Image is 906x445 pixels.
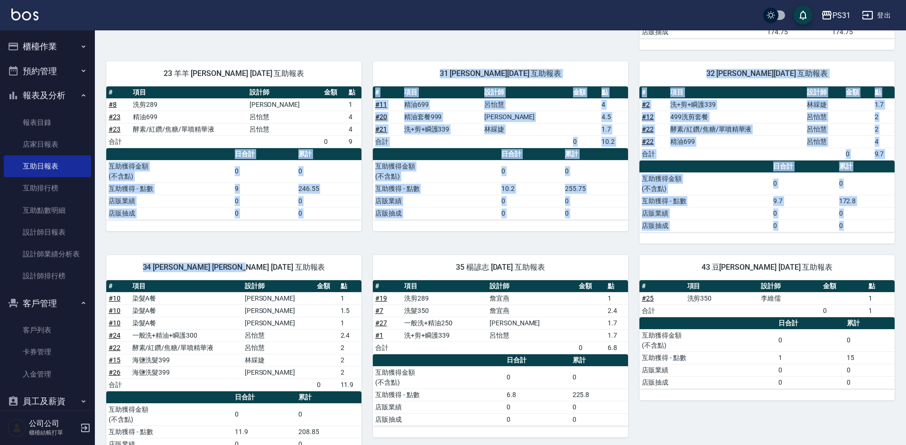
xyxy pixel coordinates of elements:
[487,329,576,341] td: 呂怡慧
[373,401,504,413] td: 店販業績
[346,86,361,99] th: 點
[843,86,872,99] th: 金額
[338,366,361,379] td: 2
[109,101,117,108] a: #8
[563,182,628,195] td: 255.75
[106,160,232,182] td: 互助獲得金額 (不含點)
[668,86,804,99] th: 項目
[373,280,628,354] table: a dense table
[296,403,361,426] td: 0
[4,243,91,265] a: 設計師業績分析表
[130,111,247,123] td: 精油699
[499,207,562,219] td: 0
[771,172,837,195] td: 0
[4,34,91,59] button: 櫃檯作業
[499,148,562,161] th: 日合計
[668,135,804,148] td: 精油699
[639,280,895,317] table: a dense table
[794,6,813,25] button: save
[106,379,130,391] td: 合計
[504,401,570,413] td: 0
[504,366,570,388] td: 0
[570,366,628,388] td: 0
[373,413,504,426] td: 店販抽成
[346,135,361,148] td: 9
[866,304,895,317] td: 1
[338,317,361,329] td: 1
[804,98,843,111] td: 林綵婕
[11,9,38,20] img: Logo
[771,219,837,232] td: 0
[402,280,487,293] th: 項目
[499,195,562,207] td: 0
[373,388,504,401] td: 互助獲得 - 點數
[4,59,91,84] button: 預約管理
[322,135,346,148] td: 0
[605,280,628,293] th: 點
[482,123,571,135] td: 林綵婕
[346,111,361,123] td: 4
[296,426,361,438] td: 208.85
[232,182,296,195] td: 9
[576,280,605,293] th: 金額
[338,304,361,317] td: 1.5
[639,364,776,376] td: 店販業績
[130,366,242,379] td: 海鹽洗髮399
[844,376,895,388] td: 0
[776,317,844,330] th: 日合計
[837,172,895,195] td: 0
[296,391,361,404] th: 累計
[242,304,314,317] td: [PERSON_NAME]
[771,195,837,207] td: 9.7
[106,182,232,195] td: 互助獲得 - 點數
[373,207,499,219] td: 店販抽成
[118,263,350,272] span: 34 [PERSON_NAME] [PERSON_NAME] [DATE] 互助報表
[402,98,482,111] td: 精油699
[130,329,242,341] td: 一般洗+精油+瞬護300
[402,86,482,99] th: 項目
[499,182,562,195] td: 10.2
[247,98,322,111] td: [PERSON_NAME]
[106,207,232,219] td: 店販抽成
[866,292,895,304] td: 1
[296,160,361,182] td: 0
[109,369,120,376] a: #26
[106,426,232,438] td: 互助獲得 - 點數
[375,125,387,133] a: #21
[373,182,499,195] td: 互助獲得 - 點數
[563,195,628,207] td: 0
[817,6,854,25] button: PS31
[4,291,91,316] button: 客戶管理
[402,123,482,135] td: 洗+剪+瞬護339
[130,341,242,354] td: 酵素/紅鑽/焦糖/單噴精華液
[576,341,605,354] td: 0
[837,161,895,173] th: 累計
[109,319,120,327] a: #10
[487,292,576,304] td: 詹宜燕
[843,148,872,160] td: 0
[4,112,91,133] a: 報表目錄
[314,280,338,293] th: 金額
[4,133,91,155] a: 店家日報表
[130,98,247,111] td: 洗剪289
[373,280,402,293] th: #
[242,354,314,366] td: 林綵婕
[373,135,402,148] td: 合計
[130,317,242,329] td: 染髮A餐
[482,111,571,123] td: [PERSON_NAME]
[109,294,120,302] a: #10
[247,123,322,135] td: 呂怡慧
[599,135,628,148] td: 10.2
[804,135,843,148] td: 呂怡慧
[375,319,387,327] a: #27
[821,280,866,293] th: 金額
[106,148,361,220] table: a dense table
[232,160,296,182] td: 0
[599,111,628,123] td: 4.5
[384,69,617,78] span: 31 [PERSON_NAME][DATE] 互助報表
[858,7,895,24] button: 登出
[242,329,314,341] td: 呂怡慧
[639,207,771,219] td: 店販業績
[242,280,314,293] th: 設計師
[499,160,562,182] td: 0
